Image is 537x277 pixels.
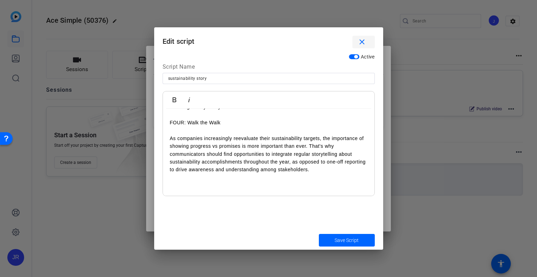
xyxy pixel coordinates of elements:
[168,93,181,107] button: Bold (Ctrl+B)
[163,63,375,73] div: Script Name
[361,54,375,60] span: Active
[170,119,367,126] p: FOUR: Walk the Walk
[168,74,369,83] input: Enter Script Name
[319,234,375,247] button: Save Script
[182,93,196,107] button: Italic (Ctrl+I)
[358,38,366,47] mat-icon: close
[170,134,367,174] p: As companies increasingly reevaluate their sustainability targets, the importance of showing prog...
[154,27,383,50] h1: Edit script
[335,237,359,244] span: Save Script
